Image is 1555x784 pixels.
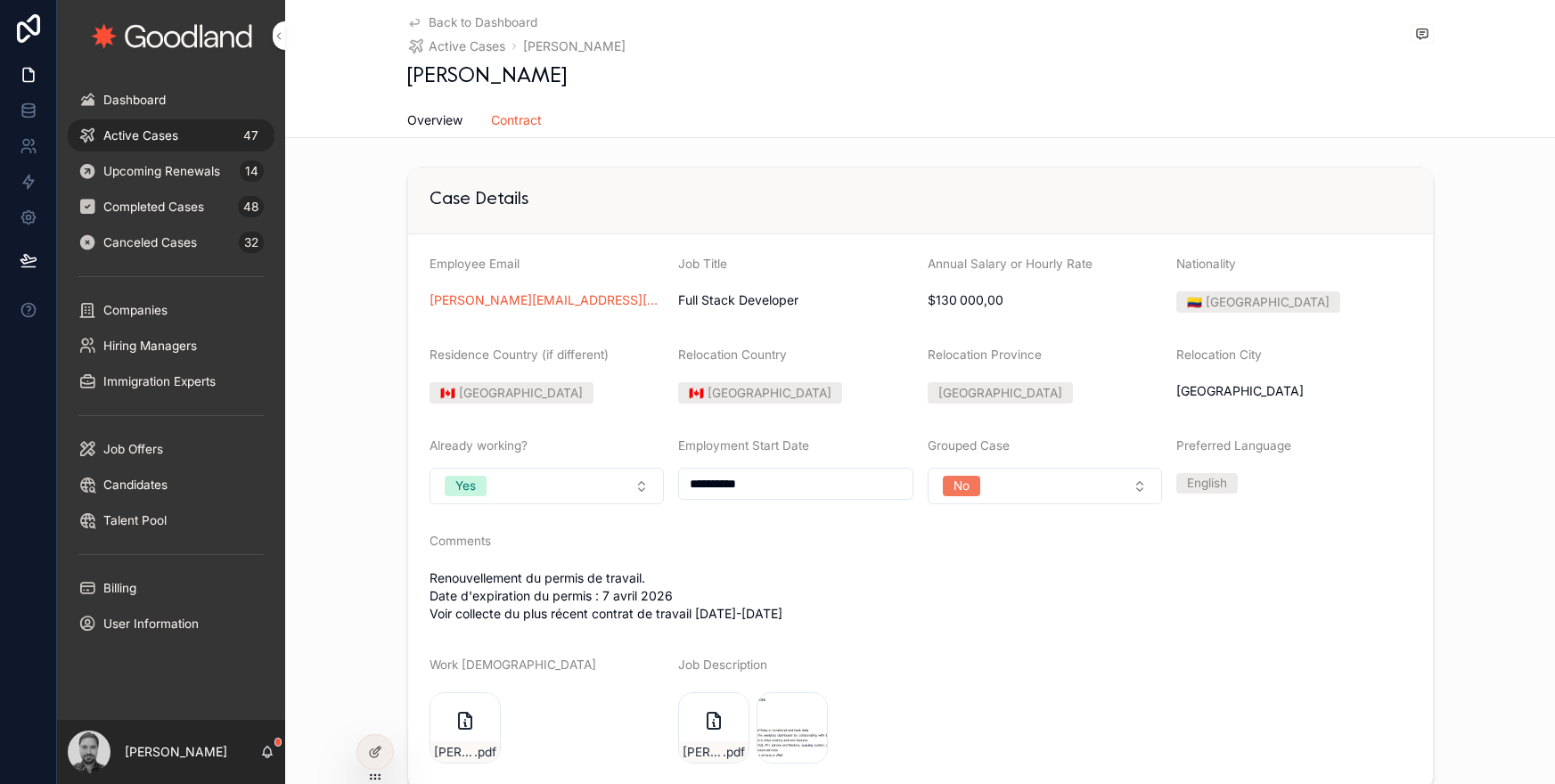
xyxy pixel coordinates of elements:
[407,111,462,129] span: Overview
[238,196,264,217] div: 48
[430,468,665,505] button: Select Button
[928,257,1093,271] span: Annual Salary or Hourly Rate
[68,572,274,604] a: Billing
[68,155,274,187] a: Upcoming Renewals14
[434,744,474,760] span: [PERSON_NAME]-[PERSON_NAME]-contract-3gxgj5q
[103,302,168,318] span: Companies
[430,569,1412,623] span: Renouvellement du permis de travail. Date d'expiration du permis : 7 avril 2026 Voir collecte du ...
[430,347,609,362] span: Residence Country (if different)
[1176,257,1236,271] span: Nationality
[430,657,596,672] span: Work [DEMOGRAPHIC_DATA]
[1176,438,1291,453] span: Preferred Language
[125,743,227,761] p: [PERSON_NAME]
[678,291,913,309] span: Full Stack Developer
[407,37,505,55] a: Active Cases
[103,616,199,632] span: User Information
[953,477,970,494] div: No
[240,160,264,182] div: 14
[103,441,163,457] span: Job Offers
[68,294,274,326] a: Companies
[430,257,520,271] span: Employee Email
[1187,293,1330,311] div: 🇨🇴 [GEOGRAPHIC_DATA]
[928,347,1042,362] span: Relocation Province
[1187,474,1227,492] div: English
[678,438,809,453] span: Employment Start Date
[523,37,626,55] a: [PERSON_NAME]
[430,189,528,213] h2: Case Details
[1176,382,1412,400] span: [GEOGRAPHIC_DATA]
[103,373,216,389] span: Immigration Experts
[91,23,252,49] img: App logo
[928,291,1163,309] span: $130 000,00
[430,438,528,453] span: Already working?
[1176,347,1262,362] span: Relocation City
[407,62,567,93] h1: [PERSON_NAME]
[68,365,274,397] a: Immigration Experts
[103,163,220,179] span: Upcoming Renewals
[68,608,274,640] a: User Information
[440,384,583,402] div: 🇨🇦 [GEOGRAPHIC_DATA]
[68,330,274,362] a: Hiring Managers
[68,191,274,223] a: Completed Cases48
[678,347,787,362] span: Relocation Country
[678,257,727,271] span: Job Title
[103,580,136,596] span: Billing
[491,104,542,138] a: Contract
[103,127,178,143] span: Active Cases
[928,468,1163,505] button: Select Button
[430,534,491,548] span: Comments
[103,92,166,108] span: Dashboard
[57,71,285,663] div: scrollable content
[429,14,537,30] span: Back to Dashboard
[491,111,542,129] span: Contract
[68,119,274,151] a: Active Cases47
[68,504,274,536] a: Talent Pool
[103,234,197,250] span: Canceled Cases
[723,744,745,760] span: .pdf
[238,125,264,146] div: 47
[678,657,767,672] span: Job Description
[407,104,462,140] a: Overview
[103,512,167,528] span: Talent Pool
[683,744,723,760] span: [PERSON_NAME]-[PERSON_NAME]-contract-3gxgj5q
[68,84,274,116] a: Dashboard
[68,226,274,258] a: Canceled Cases32
[938,384,1062,402] div: [GEOGRAPHIC_DATA]
[103,477,168,493] span: Candidates
[689,384,831,402] div: 🇨🇦 [GEOGRAPHIC_DATA]
[455,477,476,494] div: Yes
[928,438,1010,453] span: Grouped Case
[103,199,204,215] span: Completed Cases
[430,291,665,309] a: [PERSON_NAME][EMAIL_ADDRESS][PERSON_NAME][DOMAIN_NAME]
[474,744,496,760] span: .pdf
[429,37,505,55] span: Active Cases
[68,433,274,465] a: Job Offers
[68,469,274,501] a: Candidates
[103,338,197,354] span: Hiring Managers
[239,232,264,253] div: 32
[407,14,537,30] a: Back to Dashboard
